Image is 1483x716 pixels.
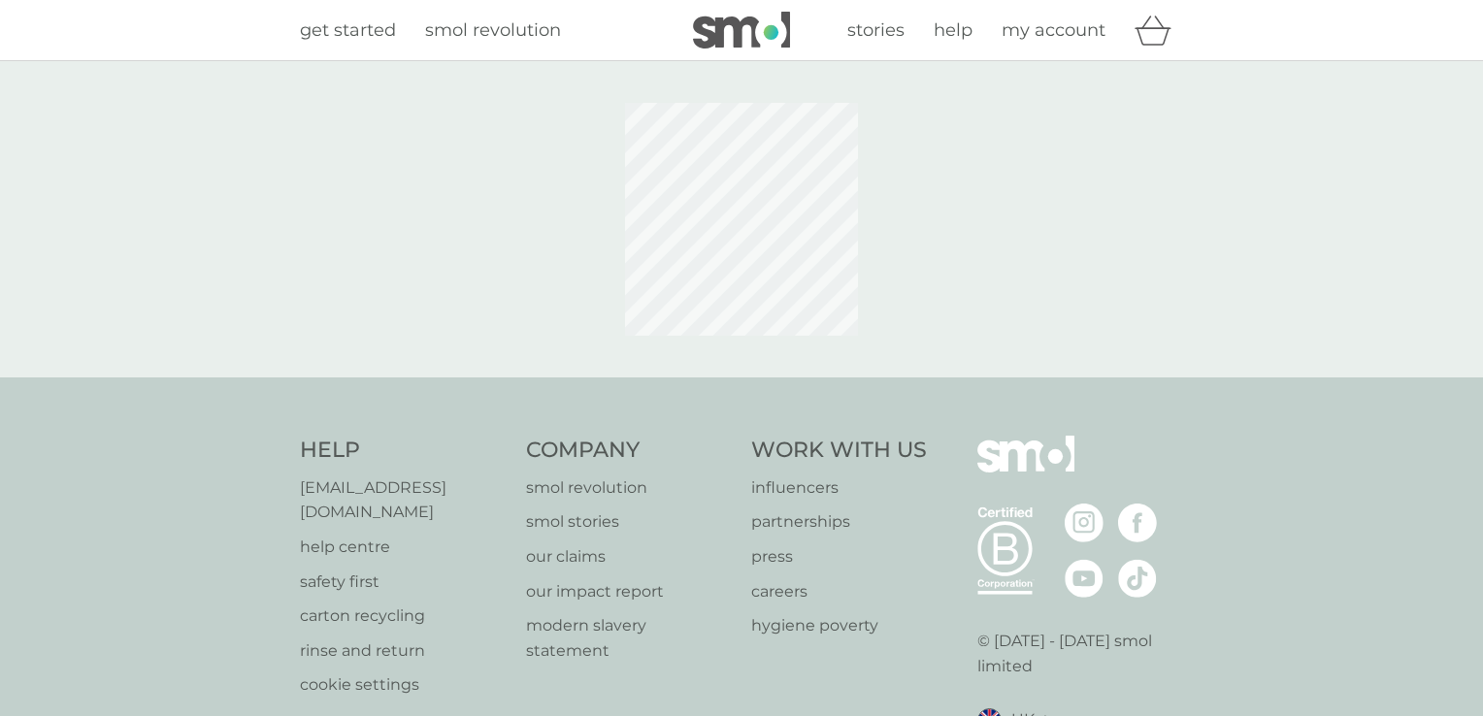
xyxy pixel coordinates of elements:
img: visit the smol Youtube page [1065,559,1104,598]
a: get started [300,16,396,45]
a: press [751,544,927,570]
a: carton recycling [300,603,507,629]
p: © [DATE] - [DATE] smol limited [977,629,1184,678]
a: rinse and return [300,638,507,664]
h4: Company [526,436,733,466]
span: my account [1002,19,1105,41]
span: get started [300,19,396,41]
h4: Work With Us [751,436,927,466]
a: stories [847,16,905,45]
div: basket [1135,11,1183,49]
a: influencers [751,475,927,501]
span: stories [847,19,905,41]
img: visit the smol Instagram page [1065,504,1104,542]
img: visit the smol Facebook page [1118,504,1157,542]
a: help [934,16,972,45]
a: help centre [300,535,507,560]
a: our impact report [526,579,733,604]
img: smol [977,436,1074,502]
a: smol revolution [425,16,561,45]
h4: Help [300,436,507,466]
a: [EMAIL_ADDRESS][DOMAIN_NAME] [300,475,507,525]
a: modern slavery statement [526,613,733,663]
span: help [934,19,972,41]
span: smol revolution [425,19,561,41]
a: careers [751,579,927,604]
a: cookie settings [300,672,507,698]
a: safety first [300,570,507,595]
img: visit the smol Tiktok page [1118,559,1157,598]
img: smol [693,12,790,49]
a: my account [1002,16,1105,45]
a: our claims [526,544,733,570]
a: smol stories [526,509,733,535]
a: hygiene poverty [751,613,927,638]
a: smol revolution [526,475,733,501]
a: partnerships [751,509,927,535]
